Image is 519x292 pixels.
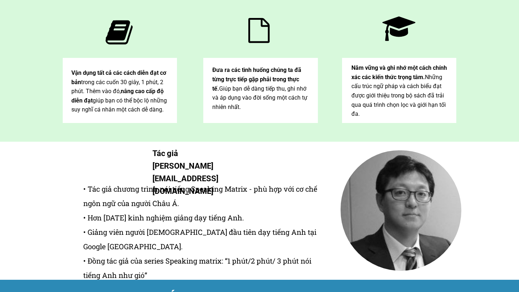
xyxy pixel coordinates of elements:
span: nâng cao cấp độ diễn đạt [71,88,164,104]
div: trong các cuốn 30 giây, 1 phút, 2 phút. Thêm vào đó, giúp bạn có thể bộc lộ những suy nghĩ cá nhâ... [71,68,169,114]
span: Vận dụng tất cả các cách diễn đạt cơ bản [71,69,166,86]
span: Đưa ra các tình huống chúng ta đã từng trực tiếp gặp phải trong thực tế. [212,67,301,92]
div: Giúp bạn dễ dàng tiếp thu, ghi nhớ và áp dụng vào đời sống một cách tự nhiên nhất. [212,65,310,111]
h1: Tác giả [PERSON_NAME] [EMAIL_ADDRESS][DOMAIN_NAME] [152,147,239,198]
div: Nắm vững và ghi nhớ một cách chính xác các kiến thức trọng tâm. [351,63,449,119]
span: Những cấu trúc ngữ pháp và cách biểu đạt được giới thiệu trong bộ sách đã trải qua quá trình chọn... [351,74,446,117]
